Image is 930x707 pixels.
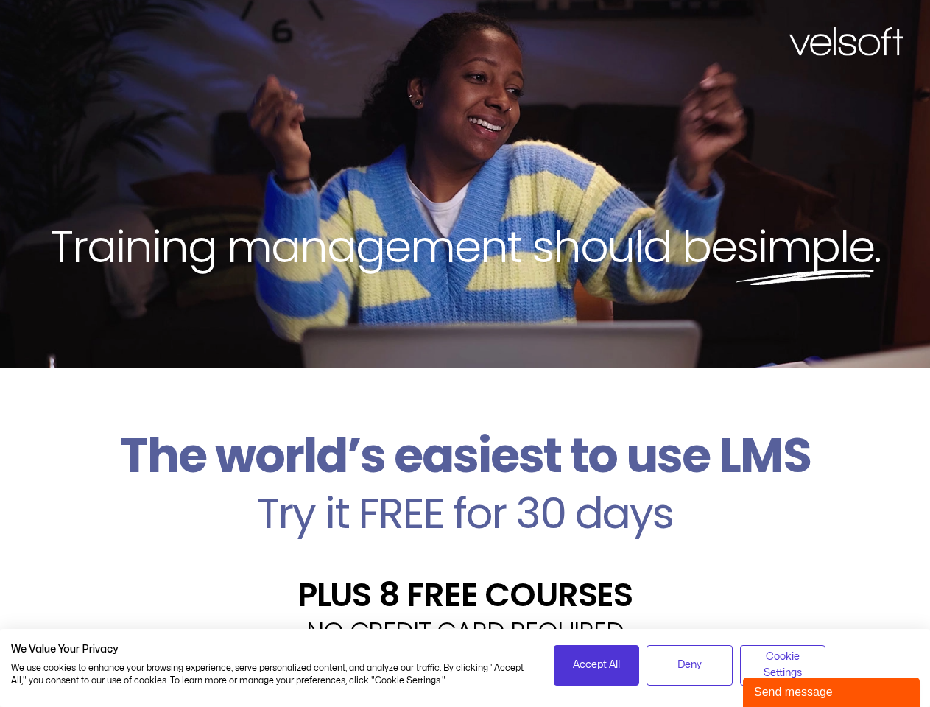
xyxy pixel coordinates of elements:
h2: Try it FREE for 30 days [11,492,919,535]
iframe: chat widget [743,675,923,707]
button: Deny all cookies [647,645,733,686]
button: Adjust cookie preferences [740,645,826,686]
h2: The world’s easiest to use LMS [11,427,919,485]
h2: Training management should be . [27,218,903,275]
span: Cookie Settings [750,649,817,682]
span: simple [736,216,874,278]
h2: PLUS 8 FREE COURSES [11,578,919,611]
button: Accept all cookies [554,645,640,686]
p: We use cookies to enhance your browsing experience, serve personalized content, and analyze our t... [11,662,532,687]
span: Accept All [573,657,620,673]
h2: We Value Your Privacy [11,643,532,656]
span: Deny [677,657,702,673]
